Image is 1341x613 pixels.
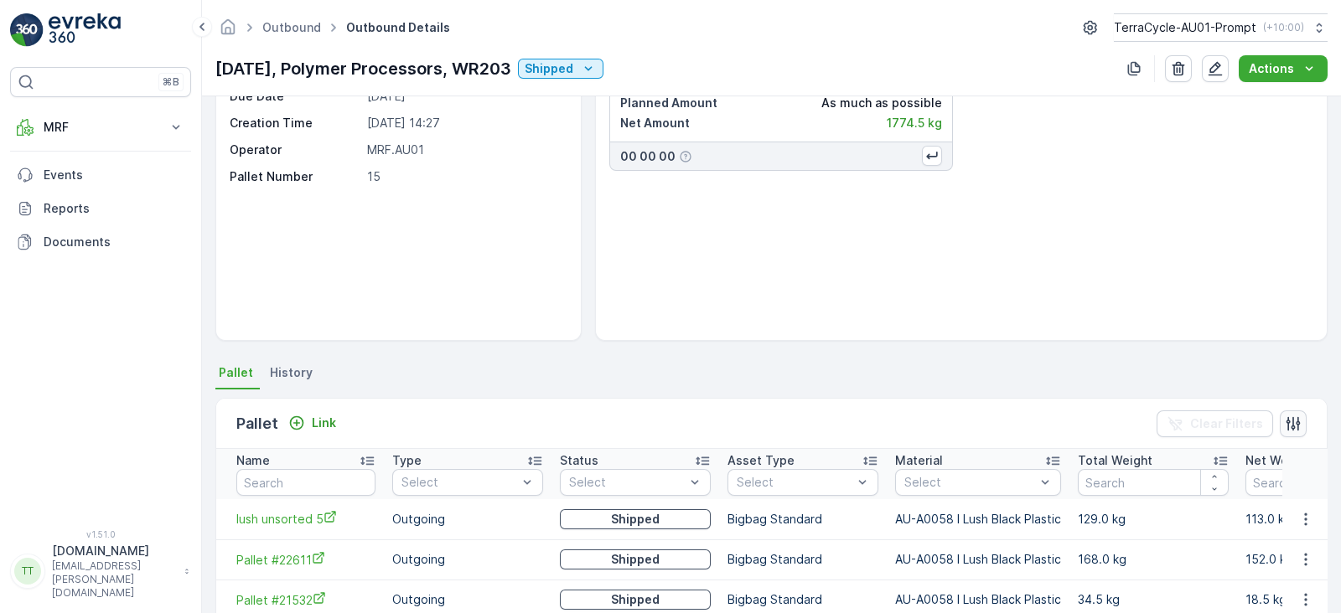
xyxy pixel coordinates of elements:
[1245,452,1311,469] p: Net Weight
[611,511,660,528] p: Shipped
[230,115,360,131] p: Creation Time
[560,549,711,569] button: Shipped
[215,56,511,81] p: [DATE], Polymer Processors, WR203
[10,158,191,192] a: Events
[737,474,852,491] p: Select
[44,200,184,217] p: Reports
[895,591,1061,608] p: AU-A0058 I Lush Black Plastic
[367,115,563,131] p: [DATE] 14:27
[230,88,360,105] p: Due Date
[163,75,179,89] p: ⌘B
[569,474,685,491] p: Select
[611,591,660,608] p: Shipped
[282,413,343,433] button: Link
[611,551,660,568] p: Shipped
[1157,410,1273,437] button: Clear Filters
[10,543,191,600] button: TT[DOMAIN_NAME][EMAIL_ADDRESS][PERSON_NAME][DOMAIN_NAME]
[560,590,711,610] button: Shipped
[343,19,453,36] span: Outbound Details
[1239,55,1328,82] button: Actions
[367,88,563,105] p: [DATE]
[367,168,563,185] p: 15
[1078,511,1229,528] p: 129.0 kg
[525,60,573,77] p: Shipped
[1078,452,1152,469] p: Total Weight
[262,20,321,34] a: Outbound
[230,142,360,158] p: Operator
[1114,19,1256,36] p: TerraCycle-AU01-Prompt
[1078,591,1229,608] p: 34.5 kg
[49,13,121,47] img: logo_light-DOdMpM7g.png
[620,115,690,131] p: Net Amount
[620,148,676,165] p: 00 00 00
[1249,60,1294,77] p: Actions
[236,591,375,609] a: Pallet #21532
[219,24,237,39] a: Homepage
[10,529,191,539] span: v 1.51.0
[392,452,422,469] p: Type
[392,511,543,528] p: Outgoing
[219,364,253,381] span: Pallet
[401,474,517,491] p: Select
[392,551,543,568] p: Outgoing
[44,119,158,136] p: MRF
[10,192,191,225] a: Reports
[1263,21,1304,34] p: ( +10:00 )
[1114,13,1328,42] button: TerraCycle-AU01-Prompt(+10:00)
[887,115,942,131] p: 1774.5 kg
[727,452,795,469] p: Asset Type
[312,415,336,431] p: Link
[52,543,176,559] p: [DOMAIN_NAME]
[727,551,878,568] p: Bigbag Standard
[44,167,184,183] p: Events
[1190,415,1263,432] p: Clear Filters
[895,511,1061,528] p: AU-A0058 I Lush Black Plastic
[821,95,942,111] p: As much as possible
[560,509,711,529] button: Shipped
[236,412,278,435] p: Pallet
[727,591,878,608] p: Bigbag Standard
[270,364,313,381] span: History
[1078,469,1229,496] input: Search
[10,225,191,259] a: Documents
[392,591,543,608] p: Outgoing
[679,150,692,163] div: Help Tooltip Icon
[14,558,41,585] div: TT
[895,452,943,469] p: Material
[236,551,375,569] a: Pallet #22611
[367,142,563,158] p: MRF.AU01
[620,95,717,111] p: Planned Amount
[10,13,44,47] img: logo
[895,551,1061,568] p: AU-A0058 I Lush Black Plastic
[44,234,184,250] p: Documents
[236,469,375,496] input: Search
[518,59,603,79] button: Shipped
[236,510,375,528] a: lush unsorted 5
[560,452,598,469] p: Status
[904,474,1035,491] p: Select
[10,111,191,144] button: MRF
[1078,551,1229,568] p: 168.0 kg
[52,559,176,600] p: [EMAIL_ADDRESS][PERSON_NAME][DOMAIN_NAME]
[230,168,360,185] p: Pallet Number
[727,511,878,528] p: Bigbag Standard
[236,452,270,469] p: Name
